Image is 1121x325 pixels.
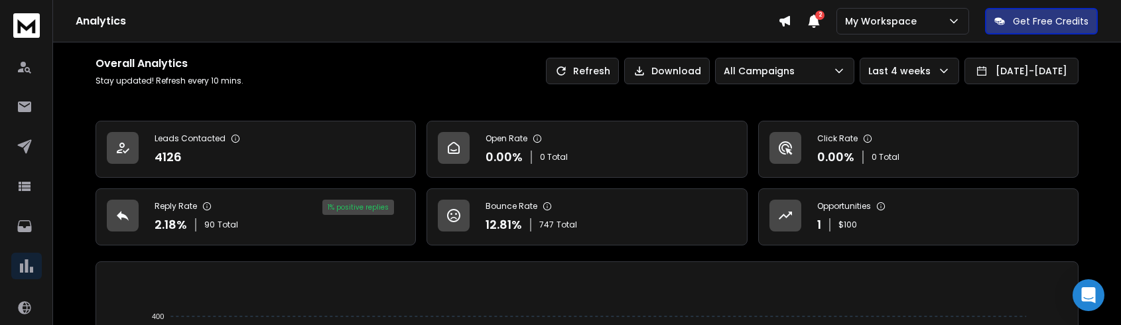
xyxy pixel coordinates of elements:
[1013,15,1088,28] p: Get Free Credits
[838,220,857,230] p: $ 100
[624,58,710,84] button: Download
[322,200,394,215] div: 1 % positive replies
[985,8,1098,34] button: Get Free Credits
[573,64,610,78] p: Refresh
[868,64,936,78] p: Last 4 weeks
[539,220,554,230] span: 747
[96,121,416,178] a: Leads Contacted4126
[155,201,197,212] p: Reply Rate
[155,216,187,234] p: 2.18 %
[1073,279,1104,311] div: Open Intercom Messenger
[486,216,522,234] p: 12.81 %
[204,220,215,230] span: 90
[155,133,226,144] p: Leads Contacted
[486,201,537,212] p: Bounce Rate
[486,133,527,144] p: Open Rate
[845,15,922,28] p: My Workspace
[817,201,871,212] p: Opportunities
[427,121,747,178] a: Open Rate0.00%0 Total
[724,64,800,78] p: All Campaigns
[758,188,1079,245] a: Opportunities1$100
[817,148,854,166] p: 0.00 %
[815,11,824,20] span: 2
[155,148,182,166] p: 4126
[964,58,1079,84] button: [DATE]-[DATE]
[557,220,577,230] span: Total
[486,148,523,166] p: 0.00 %
[13,13,40,38] img: logo
[96,188,416,245] a: Reply Rate2.18%90Total1% positive replies
[96,76,243,86] p: Stay updated! Refresh every 10 mins.
[758,121,1079,178] a: Click Rate0.00%0 Total
[218,220,238,230] span: Total
[152,312,164,320] tspan: 400
[872,152,899,162] p: 0 Total
[427,188,747,245] a: Bounce Rate12.81%747Total
[817,216,821,234] p: 1
[651,64,701,78] p: Download
[76,13,778,29] h1: Analytics
[546,58,619,84] button: Refresh
[540,152,568,162] p: 0 Total
[96,56,243,72] h1: Overall Analytics
[817,133,858,144] p: Click Rate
